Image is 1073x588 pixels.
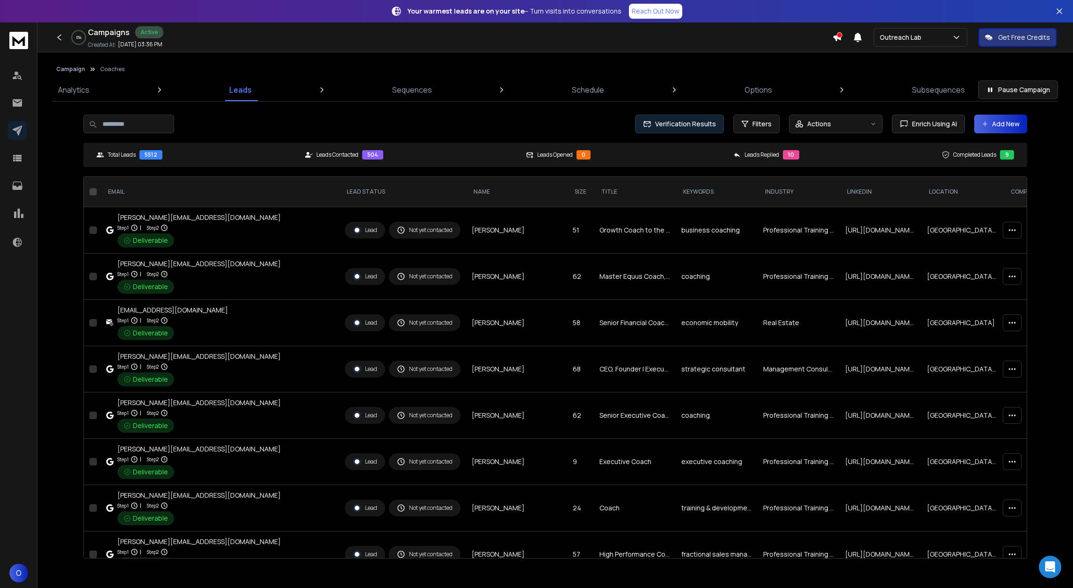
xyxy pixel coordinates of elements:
td: 58 [567,300,594,346]
div: Lead [353,365,377,373]
p: Analytics [58,84,89,95]
span: Deliverable [133,328,168,338]
th: Keywords [676,177,758,207]
p: Step 2 [147,408,159,418]
a: Schedule [566,79,610,101]
a: Analytics [52,79,95,101]
span: Deliverable [133,236,168,245]
td: Professional Training & Coaching [758,392,839,439]
th: industry [758,177,839,207]
p: Step 1 [117,316,129,325]
td: [PERSON_NAME] [466,254,567,300]
div: Not yet contacted [397,457,453,466]
p: | [140,547,141,557]
th: title [594,177,676,207]
td: 68 [567,346,594,392]
td: economic mobility [676,300,758,346]
div: Not yet contacted [397,319,453,327]
td: [URL][DOMAIN_NAME][PERSON_NAME] [839,531,921,578]
span: Deliverable [133,514,168,523]
p: Step 1 [117,362,129,371]
td: High Performance Coach [594,531,676,578]
div: [PERSON_NAME][EMAIL_ADDRESS][DOMAIN_NAME] [117,398,281,407]
td: Professional Training & Coaching [758,485,839,531]
button: O [9,564,28,582]
td: [GEOGRAPHIC_DATA], [US_STATE] [921,531,1003,578]
p: Subsequences [912,84,965,95]
td: strategic consultant [676,346,758,392]
td: [GEOGRAPHIC_DATA], [US_STATE] [921,346,1003,392]
p: Step 2 [147,223,159,232]
div: Lead [353,550,377,559]
div: Active [135,26,163,38]
a: Subsequences [906,79,971,101]
td: [PERSON_NAME] [466,392,567,439]
td: [URL][DOMAIN_NAME] [839,392,921,439]
button: Pause Campaign [978,80,1058,99]
div: Lead [353,457,377,466]
button: Filters [733,115,780,133]
p: Step 2 [147,269,159,279]
td: 62 [567,254,594,300]
p: Step 1 [117,408,129,418]
td: Master Equus Coach, Executive Coach [594,254,676,300]
td: [URL][DOMAIN_NAME] [839,439,921,485]
td: 24 [567,485,594,531]
td: Management Consulting [758,346,839,392]
div: [PERSON_NAME][EMAIL_ADDRESS][DOMAIN_NAME] [117,352,281,361]
p: Actions [807,119,831,129]
p: | [140,501,141,510]
td: Real Estate [758,300,839,346]
p: | [140,269,141,279]
button: Get Free Credits [978,28,1057,47]
button: Verification Results [635,115,724,133]
td: Professional Training & Coaching [758,439,839,485]
p: Step 1 [117,223,129,232]
div: [EMAIL_ADDRESS][DOMAIN_NAME] [117,305,228,315]
button: Enrich Using AI [892,115,965,133]
div: 0 [577,150,591,160]
td: fractional sales management [676,531,758,578]
th: location [921,177,1003,207]
p: Leads Replied [745,151,779,159]
button: Campaign [56,65,85,73]
span: Deliverable [133,375,168,384]
p: Outreach Lab [880,33,925,42]
a: Options [739,79,778,101]
td: [URL][DOMAIN_NAME][PERSON_NAME] [839,207,921,254]
div: Lead [353,504,377,512]
p: Leads [229,84,252,95]
span: Deliverable [133,467,168,477]
th: EMAIL [101,177,339,207]
div: Lead [353,411,377,420]
span: Enrich Using AI [908,119,957,129]
td: [URL][DOMAIN_NAME][PERSON_NAME] [839,346,921,392]
p: Step 1 [117,501,129,510]
td: [URL][DOMAIN_NAME] [839,254,921,300]
p: Step 2 [147,362,159,371]
td: 62 [567,392,594,439]
p: | [140,316,141,325]
div: [PERSON_NAME][EMAIL_ADDRESS][DOMAIN_NAME] [117,537,281,546]
td: training & development [676,485,758,531]
div: 10 [783,150,799,160]
td: coaching [676,254,758,300]
div: Not yet contacted [397,365,453,373]
p: Leads Opened [537,151,573,159]
td: [PERSON_NAME] [466,207,567,254]
a: Reach Out Now [629,4,682,19]
div: [PERSON_NAME][EMAIL_ADDRESS][DOMAIN_NAME] [117,491,281,500]
p: | [140,362,141,371]
p: Step 1 [117,547,129,557]
p: Sequences [392,84,432,95]
th: Size [567,177,594,207]
p: Step 2 [147,547,159,557]
div: [PERSON_NAME][EMAIL_ADDRESS][DOMAIN_NAME] [117,259,281,269]
div: Not yet contacted [397,411,453,420]
td: Professional Training & Coaching [758,207,839,254]
td: 51 [567,207,594,254]
p: | [140,408,141,418]
td: Executive Coach [594,439,676,485]
td: [URL][DOMAIN_NAME][PERSON_NAME] [839,300,921,346]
